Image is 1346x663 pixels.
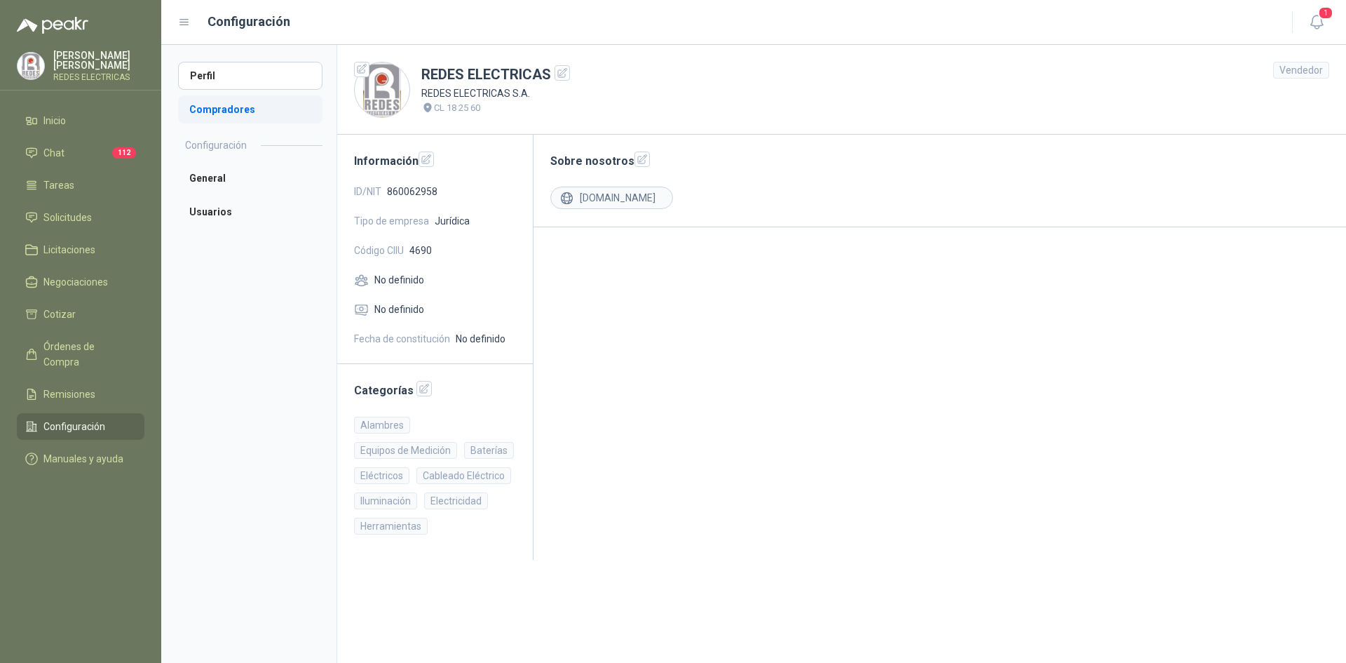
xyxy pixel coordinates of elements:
[178,198,322,226] a: Usuarios
[1273,62,1329,79] div: Vendedor
[17,446,144,472] a: Manuales y ayuda
[178,95,322,123] a: Compradores
[178,164,322,192] a: General
[355,62,409,117] img: Company Logo
[17,381,144,408] a: Remisiones
[18,53,44,79] img: Company Logo
[208,12,290,32] h1: Configuración
[17,172,144,199] a: Tareas
[416,467,511,484] div: Cableado Eléctrico
[421,86,570,101] p: REDES ELECTRICAS S.A.
[43,210,92,225] span: Solicitudes
[43,145,64,161] span: Chat
[434,101,480,115] p: CL 18 25 60
[550,152,1329,170] h2: Sobre nosotros
[17,107,144,134] a: Inicio
[112,147,136,159] span: 112
[456,331,505,347] span: No definido
[43,178,74,193] span: Tareas
[53,51,144,70] p: [PERSON_NAME] [PERSON_NAME]
[17,413,144,440] a: Configuración
[43,307,76,322] span: Cotizar
[43,419,105,434] span: Configuración
[354,493,417,509] div: Iluminación
[17,301,144,328] a: Cotizar
[354,467,409,484] div: Eléctricos
[354,184,381,199] span: ID/NIT
[421,64,570,86] h1: REDES ELECTRICAS
[178,62,322,90] a: Perfil
[409,243,432,258] span: 4690
[17,236,144,263] a: Licitaciones
[17,269,144,295] a: Negociaciones
[17,204,144,231] a: Solicitudes
[424,493,488,509] div: Electricidad
[17,333,144,375] a: Órdenes de Compra
[354,243,404,258] span: Código CIIU
[43,451,123,467] span: Manuales y ayuda
[387,184,437,199] span: 860062958
[354,518,428,535] div: Herramientas
[1304,10,1329,35] button: 1
[550,187,673,209] div: [DOMAIN_NAME]
[464,442,514,459] div: Baterías
[43,242,95,257] span: Licitaciones
[354,152,516,170] h2: Información
[53,73,144,81] p: REDES ELECTRICAS
[17,17,88,34] img: Logo peakr
[43,387,95,402] span: Remisiones
[374,272,424,288] span: No definido
[354,417,410,434] div: Alambres
[354,213,429,229] span: Tipo de empresa
[1318,6,1333,20] span: 1
[185,138,247,153] h2: Configuración
[435,213,470,229] span: Jurídica
[354,442,457,459] div: Equipos de Medición
[354,381,516,399] h2: Categorías
[354,331,450,347] span: Fecha de constitución
[43,339,131,370] span: Órdenes de Compra
[374,302,424,317] span: No definido
[17,140,144,166] a: Chat112
[43,113,66,128] span: Inicio
[43,274,108,290] span: Negociaciones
